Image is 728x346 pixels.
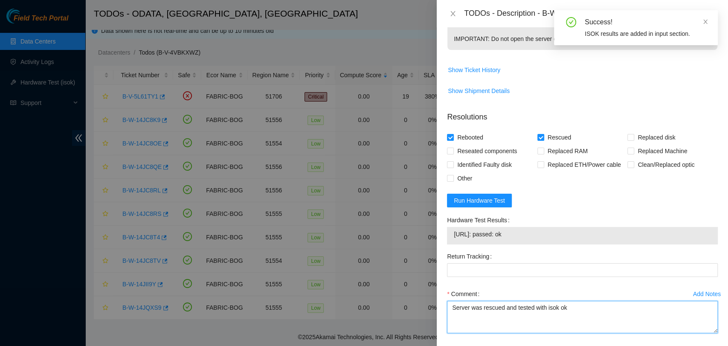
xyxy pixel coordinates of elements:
span: Replaced ETH/Power cable [544,158,624,172]
span: check-circle [566,17,576,27]
input: Return Tracking [447,263,718,277]
span: close [450,10,456,17]
textarea: Comment [447,301,718,333]
span: close [702,19,708,25]
button: Run Hardware Test [447,194,512,207]
span: Rebooted [454,131,487,144]
button: Close [447,10,459,18]
span: Reseated components [454,144,520,158]
button: Show Ticket History [447,63,501,77]
button: Add Notes [693,287,721,301]
button: Show Shipment Details [447,84,510,98]
label: Return Tracking [447,250,495,263]
span: Replaced disk [634,131,679,144]
label: Hardware Test Results [447,213,513,227]
div: Add Notes [693,291,721,297]
span: [URL]: passed: ok [454,230,711,239]
span: Show Ticket History [448,65,500,75]
span: Run Hardware Test [454,196,505,205]
span: Other [454,172,476,185]
label: Comment [447,287,483,301]
span: Rescued [544,131,574,144]
span: Identified Faulty disk [454,158,515,172]
div: TODOs - Description - B-W-14JC8T4 [464,7,718,20]
div: Success! [585,17,708,27]
p: Resolutions [447,105,718,123]
span: Replaced RAM [544,144,591,158]
div: ISOK results are added in input section. [585,29,708,38]
span: Show Shipment Details [448,86,510,96]
span: Replaced Machine [634,144,690,158]
span: Clean/Replaced optic [634,158,698,172]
